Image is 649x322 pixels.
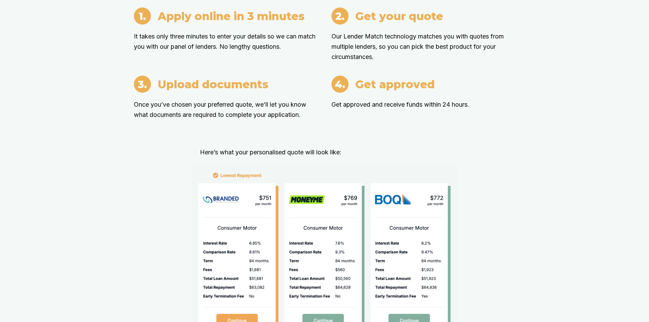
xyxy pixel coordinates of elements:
h3: Get your quote [355,10,443,23]
img: Get your quote [331,7,349,25]
p: It takes only three minutes to enter your details so we can match you with our panel of lenders. ... [134,31,318,52]
img: Get approved [331,76,349,93]
img: Apply online in 3 minutes [134,7,151,25]
p: Our Lender Match technology matches you with quotes from multiple lenders, so you can pick the be... [331,31,515,62]
h3: Upload documents [158,78,268,91]
p: Get approved and receive funds within 24 hours. [331,99,515,110]
p: Once you’ve chosen your preferred quote, we’ll let you know what documents are required to comple... [134,99,318,120]
h3: Apply online in 3 minutes [158,10,305,23]
img: Upload documents [134,76,151,93]
h3: Get approved [355,78,435,91]
p: Here’s what your personalised quote will look like: [200,147,458,157]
